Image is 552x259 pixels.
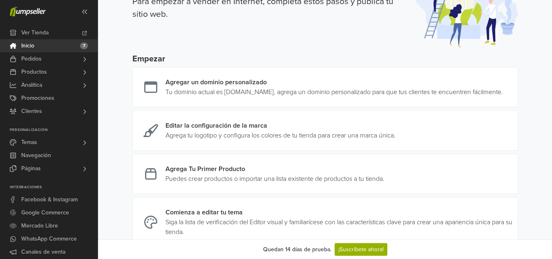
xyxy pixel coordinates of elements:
[21,245,65,259] span: Canales de venta
[132,54,518,64] h5: Empezar
[80,43,88,49] span: 7
[10,128,98,133] p: Personalización
[21,162,41,175] span: Páginas
[21,79,42,92] span: Analítica
[21,136,37,149] span: Temas
[21,105,42,118] span: Clientes
[21,232,77,245] span: WhatsApp Commerce
[21,39,34,52] span: Inicio
[21,219,58,232] span: Mercado Libre
[21,92,54,105] span: Promociones
[21,65,47,79] span: Productos
[21,26,49,39] span: Ver Tienda
[21,193,78,206] span: Facebook & Instagram
[10,185,98,190] p: Integraciones
[335,243,387,256] a: ¡Suscríbete ahora!
[21,149,51,162] span: Navegación
[21,52,42,65] span: Pedidos
[21,206,69,219] span: Google Commerce
[263,245,331,254] div: Quedan 14 días de prueba.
